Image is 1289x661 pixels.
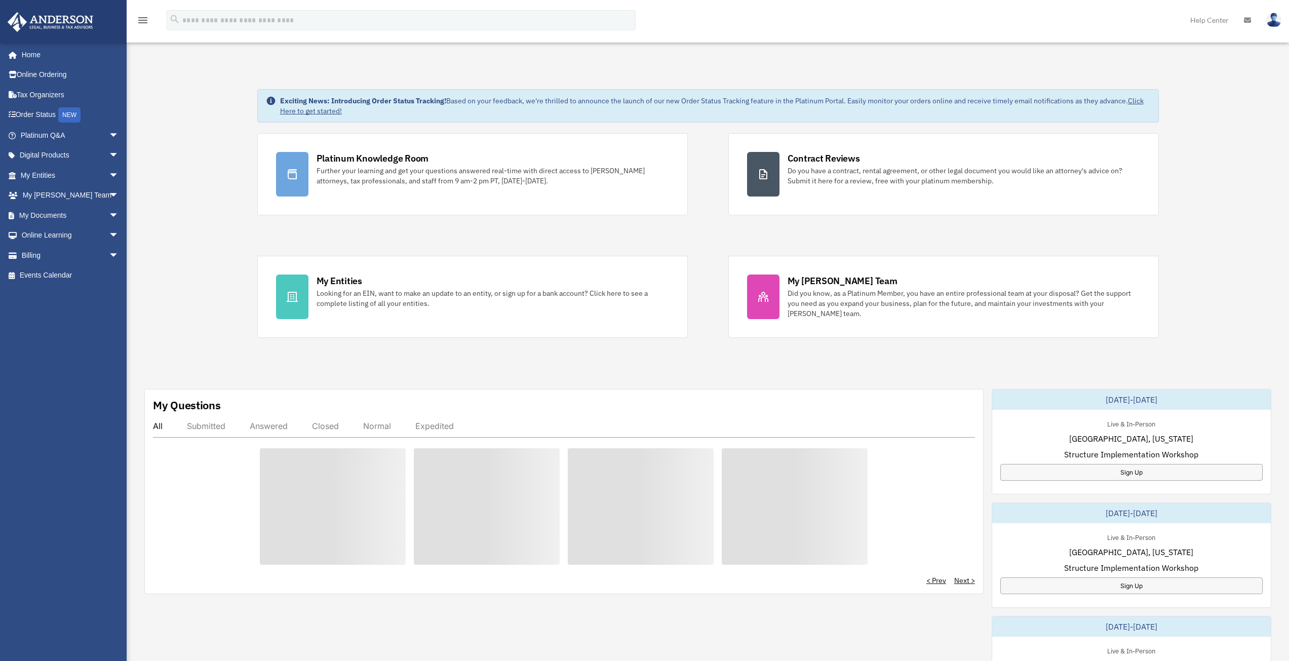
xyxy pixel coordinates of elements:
[7,125,134,145] a: Platinum Q&Aarrow_drop_down
[7,145,134,166] a: Digital Productsarrow_drop_down
[1099,418,1163,429] div: Live & In-Person
[363,421,391,431] div: Normal
[992,503,1271,523] div: [DATE]-[DATE]
[317,288,669,308] div: Looking for an EIN, want to make an update to an entity, or sign up for a bank account? Click her...
[954,575,975,586] a: Next >
[153,398,221,413] div: My Questions
[109,165,129,186] span: arrow_drop_down
[257,133,688,215] a: Platinum Knowledge Room Further your learning and get your questions answered real-time with dire...
[788,166,1140,186] div: Do you have a contract, rental agreement, or other legal document you would like an attorney's ad...
[7,105,134,126] a: Order StatusNEW
[5,12,96,32] img: Anderson Advisors Platinum Portal
[109,185,129,206] span: arrow_drop_down
[58,107,81,123] div: NEW
[7,245,134,265] a: Billingarrow_drop_down
[7,165,134,185] a: My Entitiesarrow_drop_down
[317,152,429,165] div: Platinum Knowledge Room
[109,145,129,166] span: arrow_drop_down
[1069,546,1193,558] span: [GEOGRAPHIC_DATA], [US_STATE]
[992,616,1271,637] div: [DATE]-[DATE]
[415,421,454,431] div: Expedited
[7,205,134,225] a: My Documentsarrow_drop_down
[137,14,149,26] i: menu
[7,85,134,105] a: Tax Organizers
[728,133,1159,215] a: Contract Reviews Do you have a contract, rental agreement, or other legal document you would like...
[280,96,1144,115] a: Click Here to get started!
[1064,562,1198,574] span: Structure Implementation Workshop
[187,421,225,431] div: Submitted
[109,205,129,226] span: arrow_drop_down
[7,65,134,85] a: Online Ordering
[1099,645,1163,655] div: Live & In-Person
[926,575,946,586] a: < Prev
[7,265,134,286] a: Events Calendar
[788,288,1140,319] div: Did you know, as a Platinum Member, you have an entire professional team at your disposal? Get th...
[317,166,669,186] div: Further your learning and get your questions answered real-time with direct access to [PERSON_NAM...
[109,125,129,146] span: arrow_drop_down
[1064,448,1198,460] span: Structure Implementation Workshop
[257,256,688,338] a: My Entities Looking for an EIN, want to make an update to an entity, or sign up for a bank accoun...
[137,18,149,26] a: menu
[1099,531,1163,542] div: Live & In-Person
[312,421,339,431] div: Closed
[788,152,860,165] div: Contract Reviews
[109,225,129,246] span: arrow_drop_down
[992,390,1271,410] div: [DATE]-[DATE]
[109,245,129,266] span: arrow_drop_down
[250,421,288,431] div: Answered
[280,96,446,105] strong: Exciting News: Introducing Order Status Tracking!
[169,14,180,25] i: search
[788,275,897,287] div: My [PERSON_NAME] Team
[1000,464,1263,481] a: Sign Up
[317,275,362,287] div: My Entities
[7,45,129,65] a: Home
[153,421,163,431] div: All
[1000,577,1263,594] a: Sign Up
[728,256,1159,338] a: My [PERSON_NAME] Team Did you know, as a Platinum Member, you have an entire professional team at...
[1266,13,1281,27] img: User Pic
[280,96,1150,116] div: Based on your feedback, we're thrilled to announce the launch of our new Order Status Tracking fe...
[7,225,134,246] a: Online Learningarrow_drop_down
[1069,433,1193,445] span: [GEOGRAPHIC_DATA], [US_STATE]
[7,185,134,206] a: My [PERSON_NAME] Teamarrow_drop_down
